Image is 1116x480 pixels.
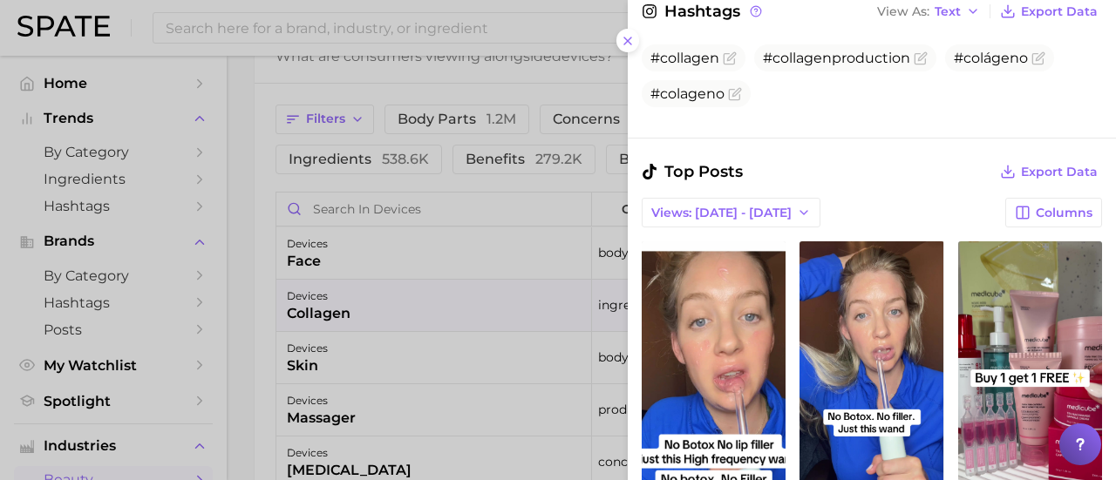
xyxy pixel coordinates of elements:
[723,51,737,65] button: Flag as miscategorized or irrelevant
[954,50,1028,66] span: #colágeno
[1005,198,1102,227] button: Columns
[877,7,929,17] span: View As
[1021,4,1098,19] span: Export Data
[1021,165,1098,179] span: Export Data
[1036,206,1092,220] span: Columns
[763,50,910,66] span: #collagenproduction
[651,206,792,220] span: Views: [DATE] - [DATE]
[996,159,1102,184] button: Export Data
[914,51,928,65] button: Flag as miscategorized or irrelevant
[650,50,719,66] span: #collagen
[728,87,742,101] button: Flag as miscategorized or irrelevant
[650,85,725,102] span: #colageno
[642,159,743,184] span: Top Posts
[935,7,961,17] span: Text
[642,198,820,227] button: Views: [DATE] - [DATE]
[1031,51,1045,65] button: Flag as miscategorized or irrelevant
